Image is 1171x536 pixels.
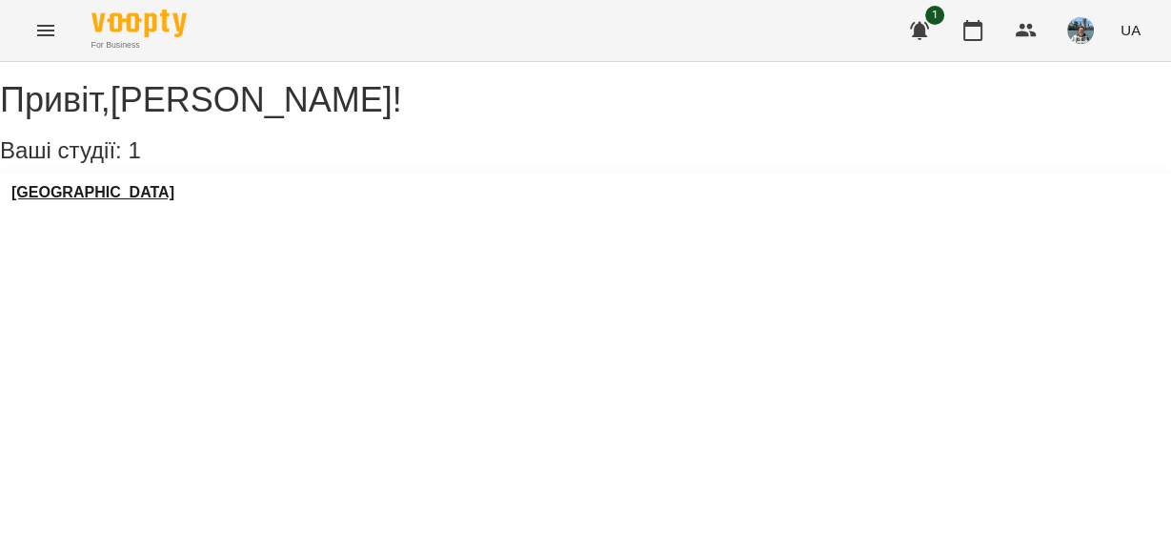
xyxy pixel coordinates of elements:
img: 1e8d23b577010bf0f155fdae1a4212a8.jpg [1067,17,1094,44]
a: [GEOGRAPHIC_DATA] [11,184,174,201]
span: UA [1121,20,1141,40]
span: 1 [128,137,140,163]
button: UA [1113,12,1148,48]
span: 1 [925,6,944,25]
button: Menu [23,8,69,53]
span: For Business [91,39,187,52]
img: Voopty Logo [91,10,187,37]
